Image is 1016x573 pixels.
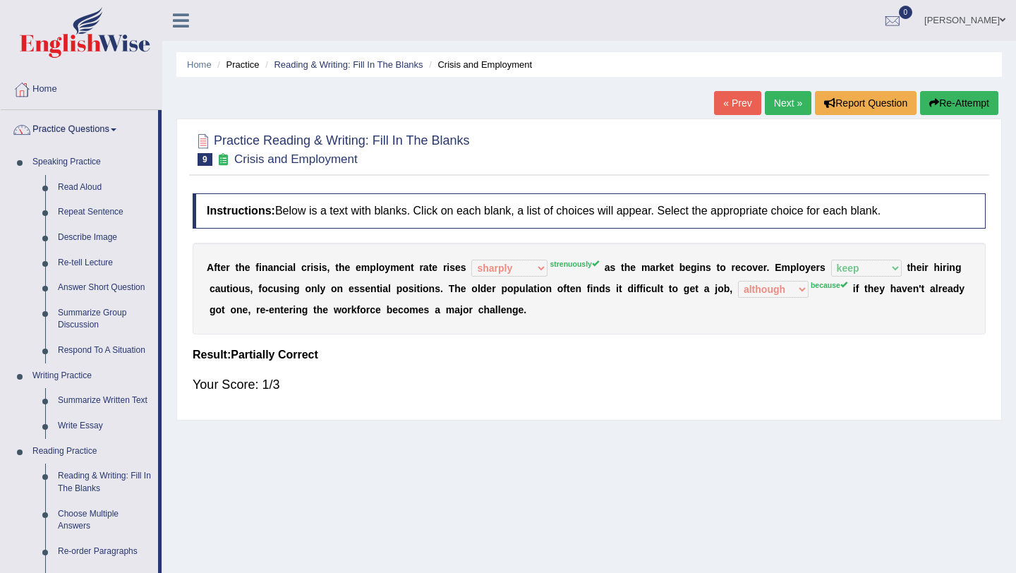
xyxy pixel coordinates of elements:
[537,283,540,294] b: i
[217,262,221,273] b: t
[643,283,646,294] b: i
[940,262,943,273] b: i
[26,363,158,389] a: Writing Practice
[411,262,414,273] b: t
[317,304,323,315] b: h
[567,283,570,294] b: t
[501,283,507,294] b: p
[296,304,302,315] b: n
[492,283,495,294] b: r
[210,304,216,315] b: g
[815,91,917,115] button: Report Question
[420,283,423,294] b: i
[370,304,375,315] b: c
[454,283,461,294] b: h
[498,304,501,315] b: l
[655,262,659,273] b: r
[322,304,328,315] b: e
[193,368,986,402] div: Your Score: 1/3
[624,262,631,273] b: h
[429,283,435,294] b: n
[913,283,919,294] b: n
[921,283,925,294] b: t
[313,304,317,315] b: t
[216,153,231,167] small: Exam occurring question
[484,304,490,315] b: h
[344,262,350,273] b: e
[587,283,591,294] b: f
[418,304,424,315] b: e
[524,304,526,315] b: .
[790,262,797,273] b: p
[404,304,410,315] b: o
[730,283,732,294] b: ,
[1,110,158,145] a: Practice Questions
[943,262,946,273] b: r
[455,262,461,273] b: e
[230,304,236,315] b: o
[660,283,663,294] b: t
[250,283,253,294] b: ,
[354,283,360,294] b: s
[341,304,348,315] b: o
[672,283,679,294] b: o
[402,283,409,294] b: o
[591,283,593,294] b: i
[377,283,380,294] b: t
[627,283,634,294] b: d
[949,262,955,273] b: n
[397,283,403,294] b: p
[52,200,158,225] a: Repeat Sentence
[616,283,619,294] b: i
[423,283,429,294] b: o
[187,59,212,70] a: Home
[853,283,856,294] b: i
[416,283,420,294] b: t
[52,225,158,251] a: Describe Image
[953,283,960,294] b: d
[920,91,998,115] button: Re-Attempt
[274,304,281,315] b: n
[902,283,907,294] b: v
[820,262,825,273] b: s
[896,283,902,294] b: a
[454,304,460,315] b: a
[741,262,746,273] b: c
[478,283,480,294] b: l
[226,283,230,294] b: t
[280,304,284,315] b: t
[811,262,816,273] b: e
[461,283,466,294] b: e
[319,262,322,273] b: i
[210,283,215,294] b: c
[856,283,859,294] b: f
[366,304,370,315] b: r
[287,262,293,273] b: a
[52,502,158,539] a: Choose Multiple Answers
[435,304,440,315] b: a
[650,262,655,273] b: a
[230,283,233,294] b: i
[506,304,512,315] b: n
[1,70,162,105] a: Home
[605,262,610,273] b: a
[630,262,636,273] b: e
[934,262,941,273] b: h
[684,283,690,294] b: g
[379,262,385,273] b: o
[724,283,730,294] b: b
[641,262,650,273] b: m
[907,283,913,294] b: e
[519,283,526,294] b: u
[480,283,487,294] b: d
[767,262,770,273] b: .
[879,283,885,294] b: y
[262,283,268,294] b: o
[435,283,440,294] b: s
[471,283,478,294] b: o
[593,283,599,294] b: n
[460,304,463,315] b: j
[52,301,158,338] a: Summarize Group Discussion
[387,304,393,315] b: b
[775,262,781,273] b: E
